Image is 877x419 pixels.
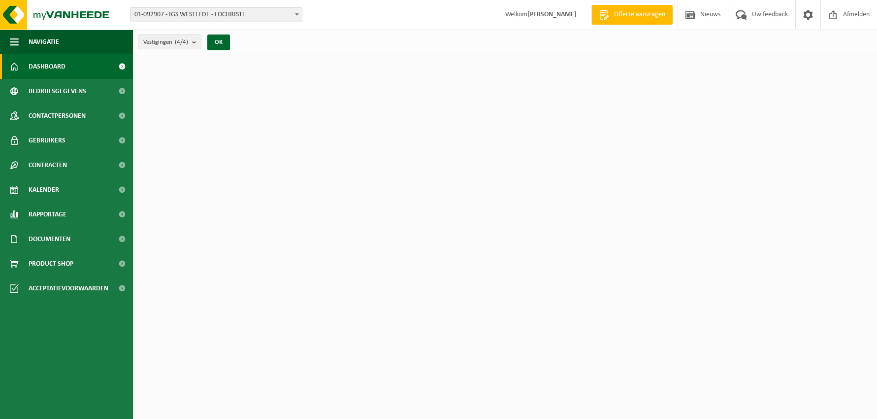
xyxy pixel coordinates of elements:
[29,54,65,79] span: Dashboard
[29,30,59,54] span: Navigatie
[29,79,86,104] span: Bedrijfsgegevens
[29,276,108,301] span: Acceptatievoorwaarden
[29,104,86,128] span: Contactpersonen
[175,39,188,45] count: (4/4)
[612,10,668,20] span: Offerte aanvragen
[143,35,188,50] span: Vestigingen
[29,227,70,251] span: Documenten
[130,8,302,22] span: 01-092907 - IGS WESTLEDE - LOCHRISTI
[138,35,201,49] button: Vestigingen(4/4)
[29,251,73,276] span: Product Shop
[29,177,59,202] span: Kalender
[29,202,66,227] span: Rapportage
[527,11,577,18] strong: [PERSON_NAME]
[130,7,302,22] span: 01-092907 - IGS WESTLEDE - LOCHRISTI
[29,128,65,153] span: Gebruikers
[29,153,67,177] span: Contracten
[207,35,230,50] button: OK
[591,5,673,25] a: Offerte aanvragen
